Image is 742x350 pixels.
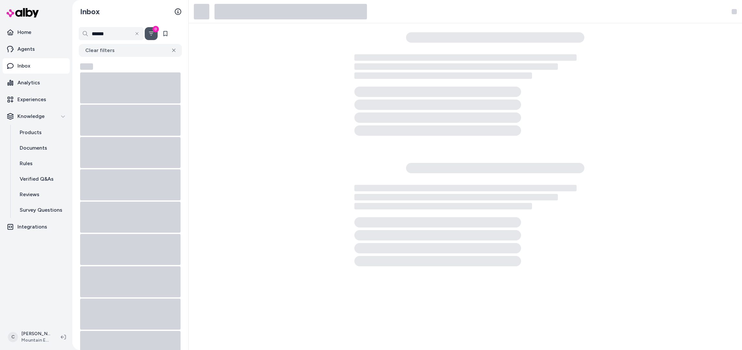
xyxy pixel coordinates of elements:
[17,96,46,103] p: Experiences
[13,171,70,187] a: Verified Q&As
[13,156,70,171] a: Rules
[3,41,70,57] a: Agents
[3,75,70,90] a: Analytics
[13,140,70,156] a: Documents
[21,337,50,344] span: Mountain Equipment Company
[152,26,159,32] div: 0
[17,28,31,36] p: Home
[20,144,47,152] p: Documents
[6,8,39,17] img: alby Logo
[17,223,47,231] p: Integrations
[17,45,35,53] p: Agents
[13,202,70,218] a: Survey Questions
[17,62,30,70] p: Inbox
[17,112,45,120] p: Knowledge
[3,58,70,74] a: Inbox
[20,206,62,214] p: Survey Questions
[3,109,70,124] button: Knowledge
[20,129,42,136] p: Products
[20,160,33,167] p: Rules
[13,187,70,202] a: Reviews
[17,79,40,87] p: Analytics
[79,44,182,57] button: Clear filters
[21,331,50,337] p: [PERSON_NAME]
[20,175,54,183] p: Verified Q&As
[145,27,158,40] button: Filter
[20,191,39,198] p: Reviews
[3,25,70,40] a: Home
[8,332,18,342] span: C
[4,327,56,347] button: C[PERSON_NAME]Mountain Equipment Company
[13,125,70,140] a: Products
[3,92,70,107] a: Experiences
[80,7,100,16] h2: Inbox
[3,219,70,235] a: Integrations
